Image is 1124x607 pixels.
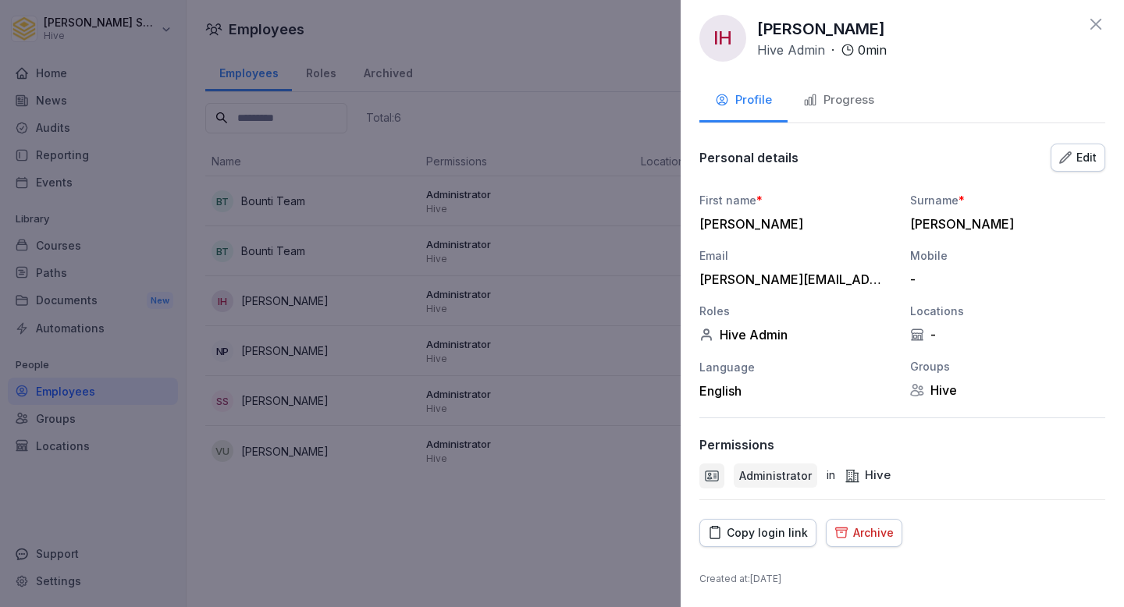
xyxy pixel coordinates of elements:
[910,327,1105,343] div: -
[910,303,1105,319] div: Locations
[834,524,894,541] div: Archive
[803,91,874,109] div: Progress
[699,247,895,264] div: Email
[708,524,808,541] div: Copy login link
[715,91,772,109] div: Profile
[699,383,895,399] div: English
[699,192,895,208] div: First name
[699,272,887,287] div: [PERSON_NAME][EMAIL_ADDRESS][DOMAIN_NAME]
[699,80,788,122] button: Profile
[699,437,774,453] p: Permissions
[788,80,890,122] button: Progress
[699,519,816,547] button: Copy login link
[757,41,825,59] p: Hive Admin
[910,192,1105,208] div: Surname
[858,41,887,59] p: 0 min
[757,17,885,41] p: [PERSON_NAME]
[826,519,902,547] button: Archive
[739,467,812,484] p: Administrator
[699,15,746,62] div: IH
[699,150,799,165] p: Personal details
[699,359,895,375] div: Language
[699,303,895,319] div: Roles
[699,572,1105,586] p: Created at : [DATE]
[827,467,835,485] p: in
[910,382,1105,398] div: Hive
[910,272,1097,287] div: -
[910,247,1105,264] div: Mobile
[910,216,1097,232] div: [PERSON_NAME]
[910,358,1105,374] div: Groups
[757,41,887,59] div: ·
[1059,149,1097,166] div: Edit
[699,216,887,232] div: [PERSON_NAME]
[1051,144,1105,172] button: Edit
[699,327,895,343] div: Hive Admin
[845,467,891,485] div: Hive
